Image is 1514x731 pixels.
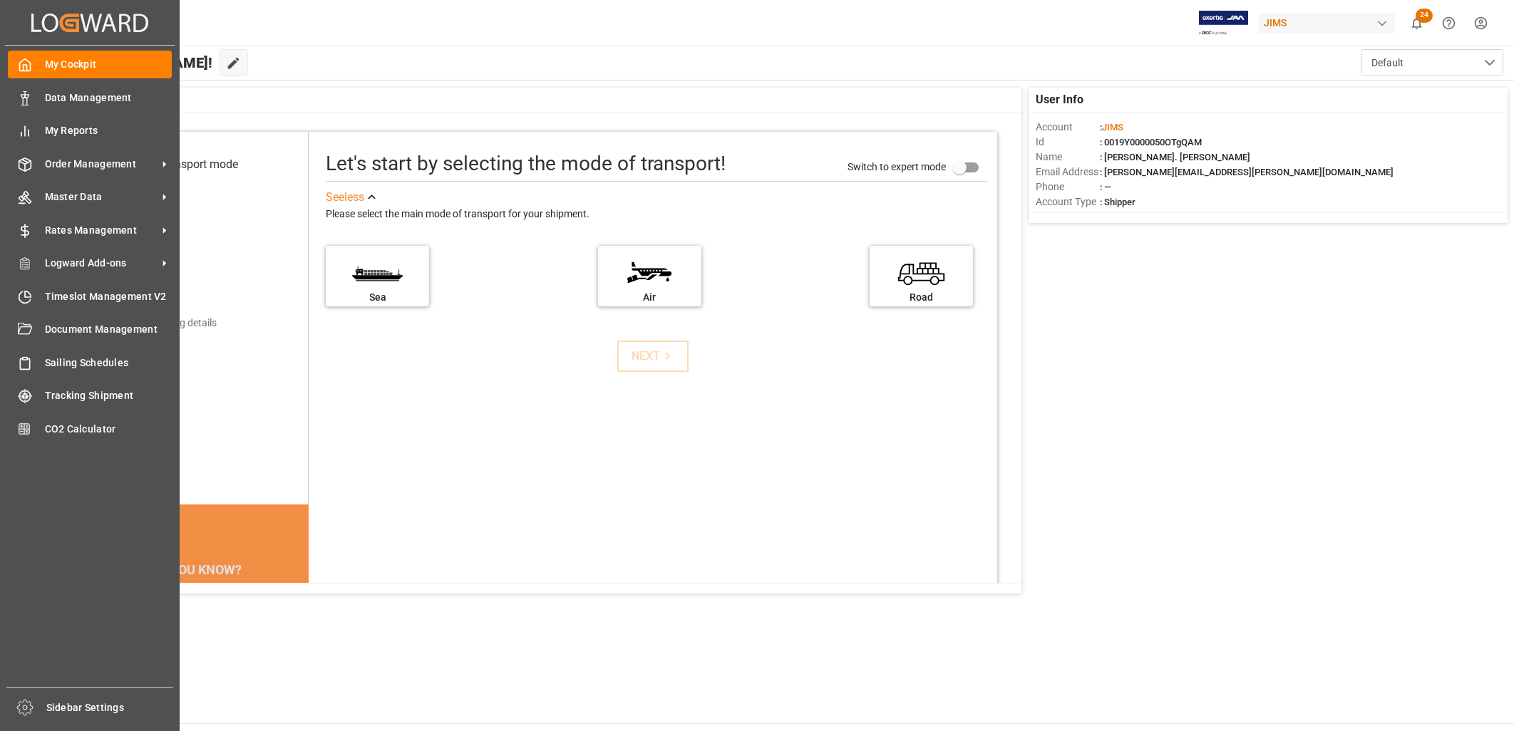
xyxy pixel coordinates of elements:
span: Phone [1036,180,1100,195]
span: My Reports [45,123,172,138]
a: Document Management [8,316,172,343]
span: Name [1036,150,1100,165]
span: Timeslot Management V2 [45,289,172,304]
div: NEXT [632,348,675,365]
a: My Cockpit [8,51,172,78]
span: Default [1371,56,1404,71]
div: Road [877,290,966,305]
span: User Info [1036,91,1083,108]
span: CO2 Calculator [45,422,172,437]
span: JIMS [1102,122,1123,133]
span: Sailing Schedules [45,356,172,370]
div: Air [605,290,694,305]
div: Select transport mode [128,156,238,173]
span: : 0019Y0000050OTgQAM [1100,137,1202,147]
div: JIMS [1258,13,1395,33]
span: Id [1036,135,1100,150]
button: show 24 new notifications [1401,7,1433,39]
a: My Reports [8,117,172,145]
span: Sidebar Settings [46,700,174,715]
span: : Shipper [1100,197,1135,207]
a: Tracking Shipment [8,382,172,410]
span: Order Management [45,157,158,172]
span: Document Management [45,322,172,337]
span: Rates Management [45,223,158,238]
div: Sea [333,290,422,305]
div: See less [326,189,364,206]
span: Master Data [45,190,158,204]
span: : [PERSON_NAME]. [PERSON_NAME] [1100,152,1250,162]
a: Timeslot Management V2 [8,282,172,310]
img: Exertis%20JAM%20-%20Email%20Logo.jpg_1722504956.jpg [1199,11,1248,36]
span: Tracking Shipment [45,388,172,403]
div: Let's start by selecting the mode of transport! [326,149,726,179]
div: DID YOU KNOW? [80,554,309,584]
button: open menu [1361,49,1503,76]
span: Email Address [1036,165,1100,180]
button: JIMS [1258,9,1401,36]
span: 24 [1416,9,1433,23]
a: Sailing Schedules [8,348,172,376]
span: Hello [PERSON_NAME]! [59,49,212,76]
a: CO2 Calculator [8,415,172,442]
span: My Cockpit [45,57,172,72]
span: Logward Add-ons [45,256,158,271]
button: NEXT [617,341,689,372]
span: Switch to expert mode [848,161,946,172]
span: : [1100,122,1123,133]
span: Account Type [1036,195,1100,209]
div: Add shipping details [128,316,217,331]
button: Help Center [1433,7,1465,39]
a: Data Management [8,83,172,111]
span: : [PERSON_NAME][EMAIL_ADDRESS][PERSON_NAME][DOMAIN_NAME] [1100,167,1394,177]
span: Account [1036,120,1100,135]
span: Data Management [45,90,172,105]
span: : — [1100,182,1111,192]
div: Please select the main mode of transport for your shipment. [326,206,987,223]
